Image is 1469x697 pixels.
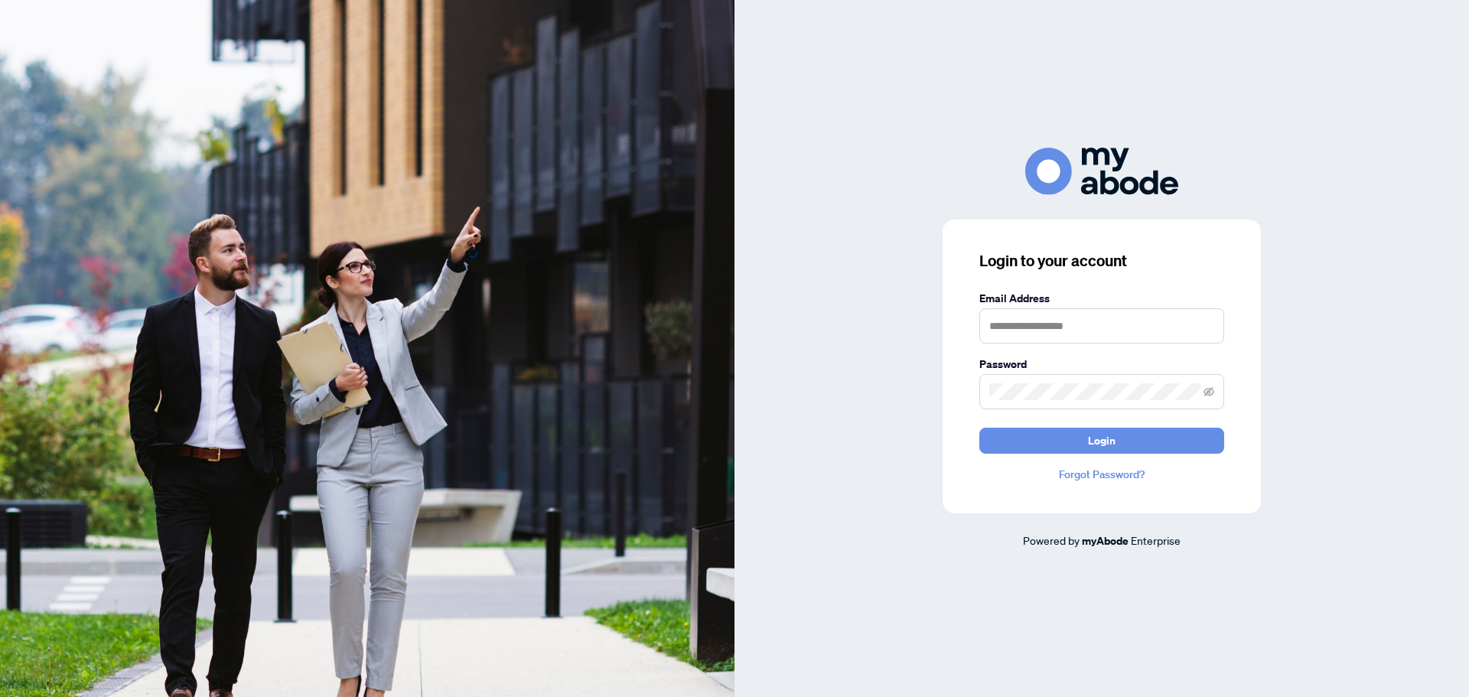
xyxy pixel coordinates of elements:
[1204,386,1214,397] span: eye-invisible
[979,466,1224,483] a: Forgot Password?
[979,250,1224,272] h3: Login to your account
[1025,148,1178,194] img: ma-logo
[979,290,1224,307] label: Email Address
[1131,533,1181,547] span: Enterprise
[979,356,1224,373] label: Password
[979,428,1224,454] button: Login
[1082,533,1129,549] a: myAbode
[1023,533,1080,547] span: Powered by
[1088,428,1116,453] span: Login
